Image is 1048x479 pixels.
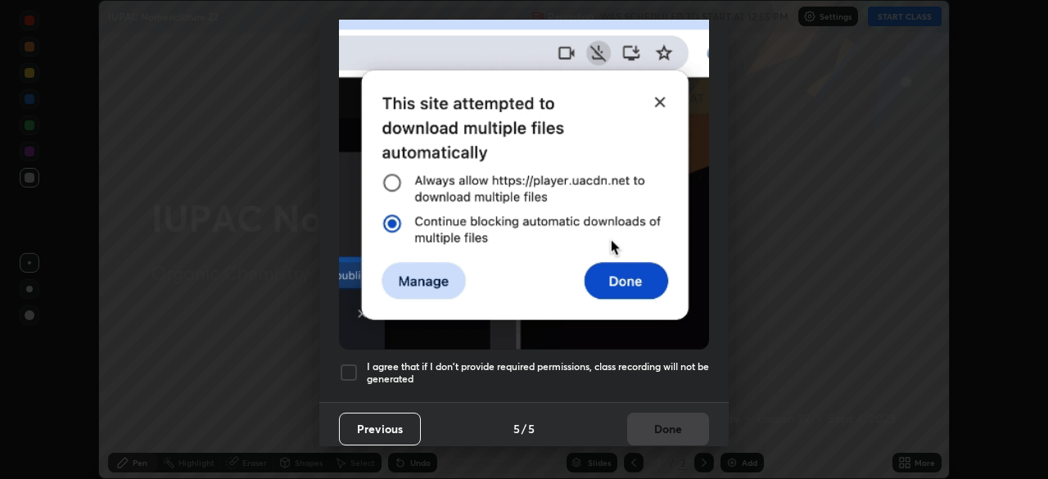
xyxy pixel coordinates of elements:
[367,360,709,386] h5: I agree that if I don't provide required permissions, class recording will not be generated
[513,420,520,437] h4: 5
[528,420,535,437] h4: 5
[339,413,421,445] button: Previous
[522,420,526,437] h4: /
